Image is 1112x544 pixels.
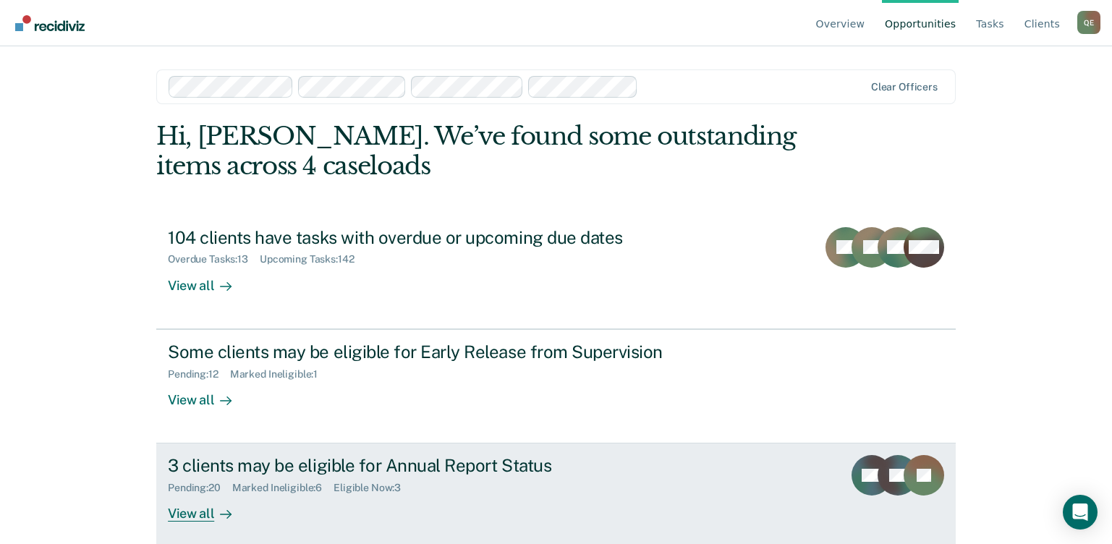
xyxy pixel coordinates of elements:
[15,15,85,31] img: Recidiviz
[168,227,676,248] div: 104 clients have tasks with overdue or upcoming due dates
[230,368,329,381] div: Marked Ineligible : 1
[334,482,412,494] div: Eligible Now : 3
[168,455,676,476] div: 3 clients may be eligible for Annual Report Status
[1063,495,1098,530] div: Open Intercom Messenger
[168,368,230,381] div: Pending : 12
[156,216,956,329] a: 104 clients have tasks with overdue or upcoming due datesOverdue Tasks:13Upcoming Tasks:142View all
[156,122,796,181] div: Hi, [PERSON_NAME]. We’ve found some outstanding items across 4 caseloads
[168,265,249,294] div: View all
[260,253,366,265] div: Upcoming Tasks : 142
[168,482,232,494] div: Pending : 20
[871,81,938,93] div: Clear officers
[156,329,956,443] a: Some clients may be eligible for Early Release from SupervisionPending:12Marked Ineligible:1View all
[232,482,334,494] div: Marked Ineligible : 6
[1077,11,1100,34] button: Profile dropdown button
[168,380,249,408] div: View all
[168,341,676,362] div: Some clients may be eligible for Early Release from Supervision
[168,494,249,522] div: View all
[168,253,260,265] div: Overdue Tasks : 13
[1077,11,1100,34] div: Q E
